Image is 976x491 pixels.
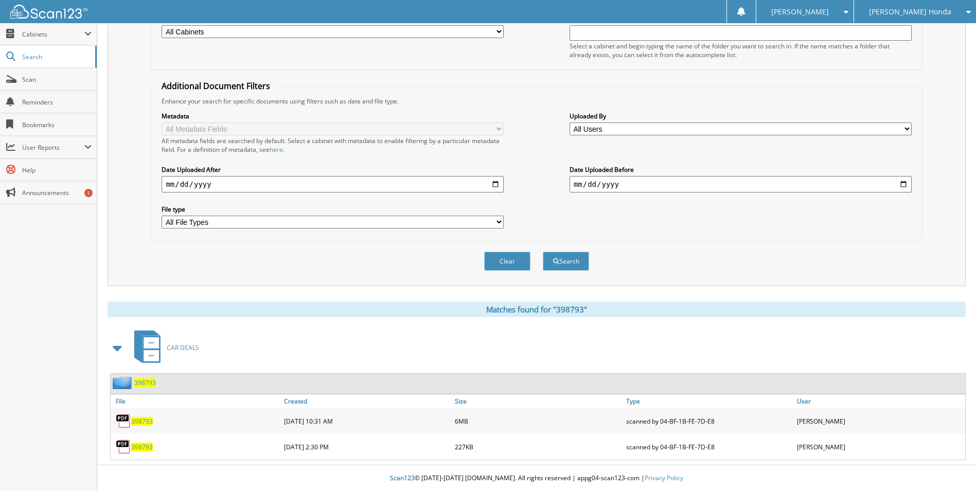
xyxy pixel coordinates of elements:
button: Search [543,252,589,271]
a: here [270,145,283,154]
legend: Additional Document Filters [156,80,275,92]
img: PDF.png [116,439,131,454]
img: folder2.png [113,376,134,389]
div: [PERSON_NAME] [794,411,965,431]
a: 398793 [134,378,156,387]
span: User Reports [22,143,84,152]
div: [DATE] 2:30 PM [281,436,452,457]
span: Bookmarks [22,120,92,129]
a: 398793 [131,443,153,451]
div: Enhance your search for specific documents using filters such as date and file type. [156,97,916,106]
div: All metadata fields are searched by default. Select a cabinet with metadata to enable filtering b... [162,136,504,154]
div: Select a cabinet and begin typing the name of the folder you want to search in. If the name match... [570,42,912,59]
span: Scan [22,75,92,84]
span: [PERSON_NAME] Honda [869,9,951,15]
a: Size [452,394,623,408]
div: 6MB [452,411,623,431]
a: Type [624,394,794,408]
img: PDF.png [116,413,131,429]
a: Privacy Policy [645,474,683,482]
a: CAR DEALS [128,327,199,368]
label: File type [162,205,504,214]
span: Reminders [22,98,92,107]
span: Search [22,52,90,61]
div: 1 [84,189,93,197]
div: [PERSON_NAME] [794,436,965,457]
a: Created [281,394,452,408]
a: User [794,394,965,408]
button: Clear [484,252,530,271]
input: end [570,176,912,192]
span: Announcements [22,188,92,197]
div: 227KB [452,436,623,457]
span: [PERSON_NAME] [771,9,829,15]
label: Metadata [162,112,504,120]
div: scanned by 04-BF-1B-FE-7D-E8 [624,436,794,457]
a: File [111,394,281,408]
div: Matches found for "398793" [108,302,966,317]
img: scan123-logo-white.svg [10,5,87,19]
div: © [DATE]-[DATE] [DOMAIN_NAME]. All rights reserved | appg04-scan123-com | [97,466,976,491]
span: Cabinets [22,30,84,39]
span: CAR DEALS [167,343,199,352]
input: start [162,176,504,192]
span: Scan123 [390,474,415,482]
span: Help [22,166,92,174]
label: Date Uploaded Before [570,165,912,174]
a: 398793 [131,417,153,426]
label: Date Uploaded After [162,165,504,174]
label: Uploaded By [570,112,912,120]
div: scanned by 04-BF-1B-FE-7D-E8 [624,411,794,431]
div: [DATE] 10:31 AM [281,411,452,431]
